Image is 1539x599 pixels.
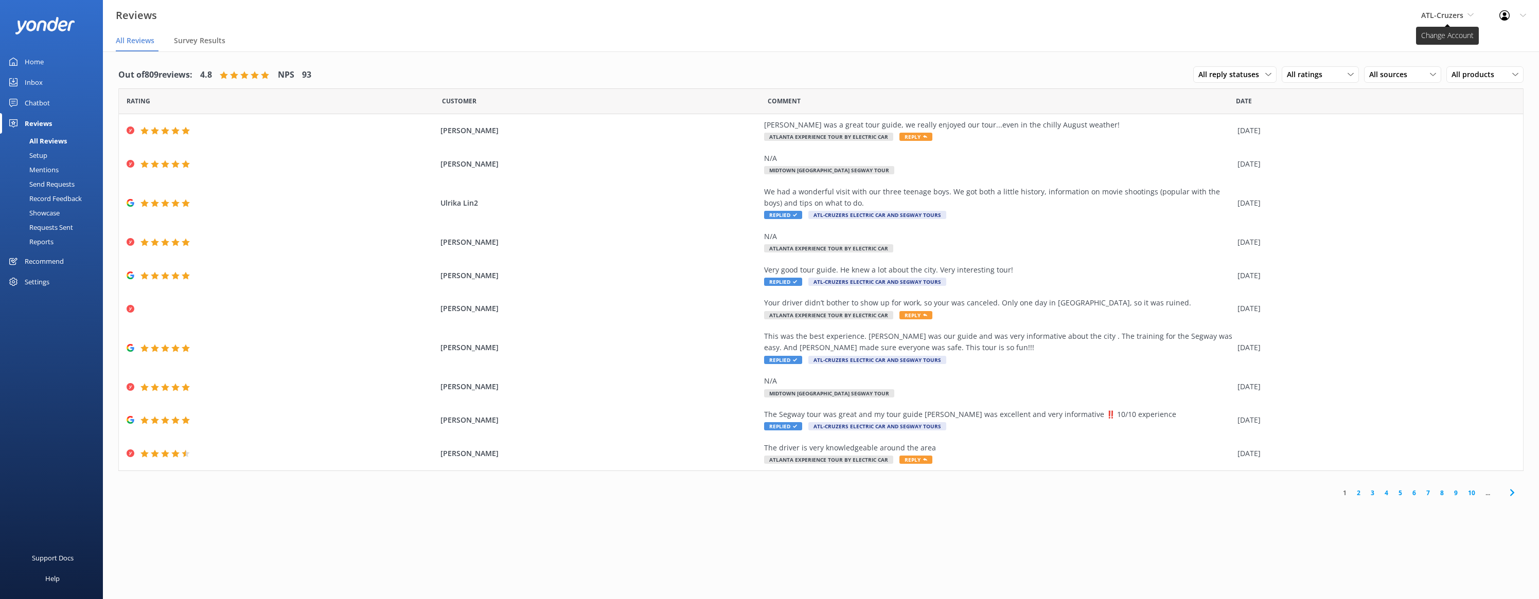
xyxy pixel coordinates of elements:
div: Send Requests [6,177,75,191]
span: [PERSON_NAME] [440,448,759,459]
div: Reports [6,234,54,249]
a: Mentions [6,162,103,177]
a: Setup [6,148,103,162]
span: Reply [899,456,932,464]
span: ... [1480,488,1495,498]
span: Reply [899,133,932,141]
a: 7 [1421,488,1435,498]
div: [DATE] [1237,448,1510,459]
span: All products [1452,69,1500,80]
a: 3 [1366,488,1379,498]
div: Mentions [6,162,59,177]
a: 2 [1352,488,1366,498]
a: 4 [1379,488,1393,498]
span: All ratings [1287,69,1329,80]
h4: 93 [302,68,311,82]
h4: NPS [278,68,294,82]
div: We had a wonderful visit with our three teenage boys. We got both a little history, information o... [764,186,1232,209]
span: Midtown [GEOGRAPHIC_DATA] Segway Tour [764,389,894,397]
div: [DATE] [1237,270,1510,281]
a: 10 [1463,488,1480,498]
div: Reviews [25,113,52,134]
div: The Segway tour was great and my tour guide [PERSON_NAME] was excellent and very informative ‼️ 1... [764,409,1232,420]
span: ATL-Cruzers [1421,10,1463,20]
span: All Reviews [116,35,154,46]
div: Very good tour guide. He knew a lot about the city. Very interesting tour! [764,264,1232,276]
span: ATL-Cruzers Electric Car and Segway Tours [808,356,946,364]
div: Record Feedback [6,191,82,206]
div: [DATE] [1237,381,1510,392]
div: [DATE] [1237,158,1510,170]
span: [PERSON_NAME] [440,270,759,281]
img: yonder-white-logo.png [15,17,75,34]
div: Settings [25,271,49,292]
span: All sources [1369,69,1413,80]
h3: Reviews [116,7,157,24]
div: Help [45,568,60,589]
h4: Out of 809 reviews: [118,68,192,82]
div: Requests Sent [6,220,73,234]
span: Replied [764,422,802,430]
a: 6 [1407,488,1421,498]
span: Atlanta Experience Tour by Electric Car [764,133,893,141]
span: ATL-Cruzers Electric Car and Segway Tours [808,422,946,430]
span: [PERSON_NAME] [440,303,759,314]
div: Inbox [25,72,43,93]
span: Date [1236,96,1252,106]
span: Date [442,96,476,106]
span: All reply statuses [1198,69,1265,80]
span: Replied [764,356,802,364]
a: 9 [1449,488,1463,498]
div: Support Docs [32,548,74,568]
span: Atlanta Experience Tour by Electric Car [764,311,893,319]
span: [PERSON_NAME] [440,158,759,170]
span: [PERSON_NAME] [440,342,759,353]
div: Chatbot [25,93,50,113]
a: Requests Sent [6,220,103,234]
a: 5 [1393,488,1407,498]
div: Setup [6,148,47,162]
div: All Reviews [6,134,67,148]
span: [PERSON_NAME] [440,125,759,136]
a: Showcase [6,206,103,220]
div: Your driver didn’t bother to show up for work, so your was canceled. Only one day in [GEOGRAPHIC_... [764,297,1232,308]
a: All Reviews [6,134,103,148]
h4: 4.8 [200,68,212,82]
span: Midtown [GEOGRAPHIC_DATA] Segway Tour [764,166,894,174]
div: This was the best experience. [PERSON_NAME] was our guide and was very informative about the city... [764,331,1232,354]
span: Ulrika Lin2 [440,197,759,209]
div: N/A [764,375,1232,387]
div: N/A [764,231,1232,242]
span: ATL-Cruzers Electric Car and Segway Tours [808,278,946,286]
div: [DATE] [1237,342,1510,353]
span: Replied [764,211,802,219]
div: The driver is very knowledgeable around the area [764,442,1232,453]
div: [PERSON_NAME] was a great tour guide, we really enjoyed our tour...even in the chilly August weat... [764,119,1232,131]
span: [PERSON_NAME] [440,237,759,248]
span: Question [768,96,801,106]
span: Date [127,96,150,106]
a: Reports [6,234,103,249]
a: 8 [1435,488,1449,498]
div: Home [25,51,44,72]
div: [DATE] [1237,303,1510,314]
a: Send Requests [6,177,103,191]
span: Atlanta Experience Tour by Electric Car [764,244,893,252]
div: Recommend [25,251,64,271]
div: Showcase [6,206,60,220]
span: ATL-Cruzers Electric Car and Segway Tours [808,211,946,219]
div: [DATE] [1237,414,1510,426]
span: [PERSON_NAME] [440,381,759,392]
div: [DATE] [1237,125,1510,136]
span: Reply [899,311,932,319]
a: 1 [1338,488,1352,498]
div: [DATE] [1237,237,1510,248]
span: Atlanta Experience Tour by Electric Car [764,456,893,464]
span: [PERSON_NAME] [440,414,759,426]
div: N/A [764,153,1232,164]
span: Replied [764,278,802,286]
div: [DATE] [1237,197,1510,209]
a: Record Feedback [6,191,103,206]
span: Survey Results [174,35,225,46]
